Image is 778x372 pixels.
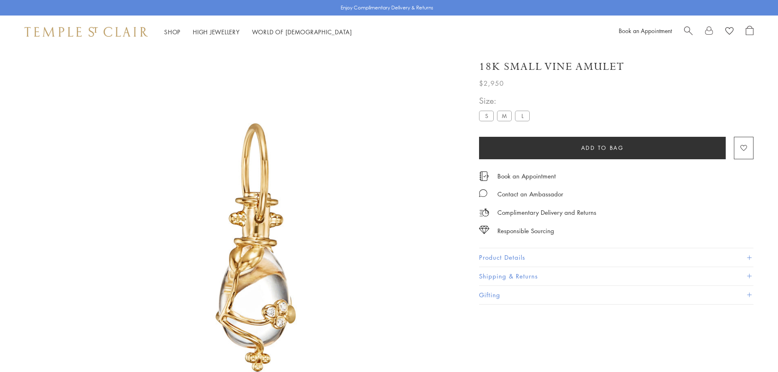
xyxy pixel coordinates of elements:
button: Shipping & Returns [479,267,753,285]
button: Add to bag [479,137,726,159]
span: Size: [479,94,533,107]
a: ShopShop [164,28,181,36]
div: Contact an Ambassador [497,189,563,199]
img: icon_appointment.svg [479,172,489,181]
label: M [497,111,512,121]
h1: 18K Small Vine Amulet [479,60,624,74]
a: High JewelleryHigh Jewellery [193,28,240,36]
label: L [515,111,530,121]
a: View Wishlist [725,26,733,38]
img: Temple St. Clair [25,27,148,37]
a: Book an Appointment [497,172,556,180]
p: Enjoy Complimentary Delivery & Returns [341,4,433,12]
a: Open Shopping Bag [746,26,753,38]
div: Responsible Sourcing [497,226,554,236]
label: S [479,111,494,121]
span: $2,950 [479,78,504,89]
img: icon_sourcing.svg [479,226,489,234]
button: Gifting [479,286,753,304]
a: World of [DEMOGRAPHIC_DATA]World of [DEMOGRAPHIC_DATA] [252,28,352,36]
span: Add to bag [581,143,624,152]
a: Search [684,26,693,38]
img: MessageIcon-01_2.svg [479,189,487,197]
img: icon_delivery.svg [479,207,489,218]
p: Complimentary Delivery and Returns [497,207,596,218]
a: Book an Appointment [619,27,672,35]
button: Product Details [479,248,753,267]
nav: Main navigation [164,27,352,37]
iframe: Gorgias live chat messenger [737,334,770,364]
